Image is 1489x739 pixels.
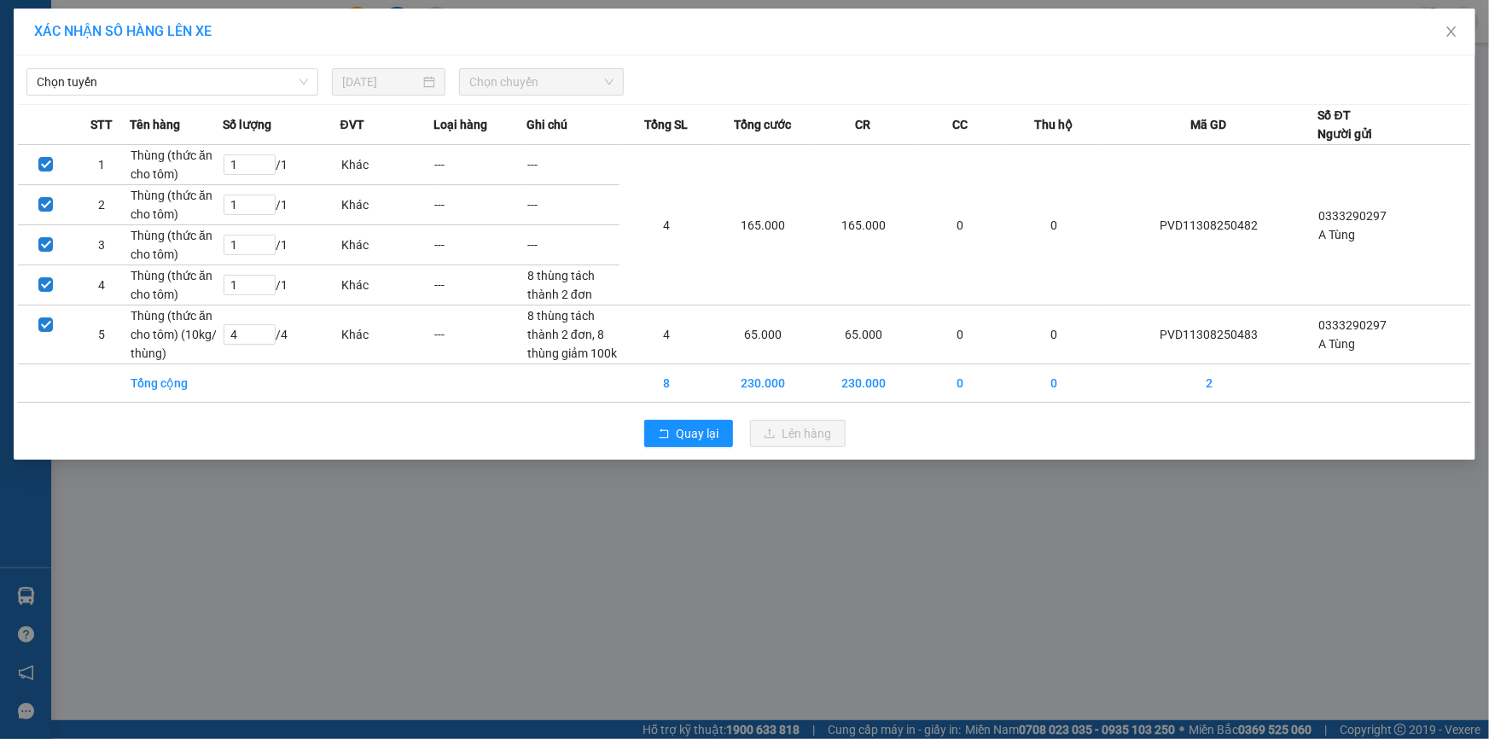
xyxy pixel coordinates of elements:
[713,145,813,305] td: 165.000
[433,145,526,185] td: ---
[1100,145,1317,305] td: PVD11308250482
[130,265,223,305] td: Thùng (thức ăn cho tôm)
[813,364,914,403] td: 230.000
[734,115,791,134] span: Tổng cước
[1318,106,1373,143] div: Số ĐT Người gửi
[1191,115,1227,134] span: Mã GD
[433,225,526,265] td: ---
[130,185,223,225] td: Thùng (thức ăn cho tôm)
[813,305,914,364] td: 65.000
[952,115,968,134] span: CC
[1319,209,1387,223] span: 0333290297
[74,225,131,265] td: 3
[223,145,340,185] td: / 1
[74,185,131,225] td: 2
[223,185,340,225] td: / 1
[223,305,340,364] td: / 4
[223,265,340,305] td: / 1
[1428,9,1475,56] button: Close
[713,305,813,364] td: 65.000
[526,115,567,134] span: Ghi chú
[340,115,364,134] span: ĐVT
[433,305,526,364] td: ---
[130,305,223,364] td: Thùng (thức ăn cho tôm) (10kg/ thùng)
[37,69,308,95] span: Chọn tuyến
[644,420,733,447] button: rollbackQuay lại
[469,69,614,95] span: Chọn chuyến
[130,145,223,185] td: Thùng (thức ăn cho tôm)
[619,145,713,305] td: 4
[340,185,433,225] td: Khác
[1319,318,1387,332] span: 0333290297
[1007,364,1100,403] td: 0
[526,145,619,185] td: ---
[340,265,433,305] td: Khác
[713,364,813,403] td: 230.000
[526,225,619,265] td: ---
[130,225,223,265] td: Thùng (thức ăn cho tôm)
[433,185,526,225] td: ---
[1007,305,1100,364] td: 0
[1100,364,1317,403] td: 2
[526,305,619,364] td: 8 thùng tách thành 2 đơn, 8 thùng giảm 100k
[223,115,271,134] span: Số lượng
[526,265,619,305] td: 8 thùng tách thành 2 đơn
[340,225,433,265] td: Khác
[526,185,619,225] td: ---
[914,145,1007,305] td: 0
[644,115,688,134] span: Tổng SL
[1007,145,1100,305] td: 0
[433,265,526,305] td: ---
[90,115,113,134] span: STT
[433,115,487,134] span: Loại hàng
[74,145,131,185] td: 1
[1100,305,1317,364] td: PVD11308250483
[677,424,719,443] span: Quay lại
[1319,337,1356,351] span: A Tùng
[856,115,871,134] span: CR
[340,145,433,185] td: Khác
[1445,25,1458,38] span: close
[813,145,914,305] td: 165.000
[619,305,713,364] td: 4
[223,225,340,265] td: / 1
[130,115,180,134] span: Tên hàng
[1319,228,1356,241] span: A Tùng
[130,364,223,403] td: Tổng cộng
[914,305,1007,364] td: 0
[34,23,212,39] span: XÁC NHẬN SỐ HÀNG LÊN XE
[914,364,1007,403] td: 0
[74,265,131,305] td: 4
[658,428,670,441] span: rollback
[1034,115,1073,134] span: Thu hộ
[750,420,846,447] button: uploadLên hàng
[342,73,420,91] input: 13/08/2025
[619,364,713,403] td: 8
[340,305,433,364] td: Khác
[74,305,131,364] td: 5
